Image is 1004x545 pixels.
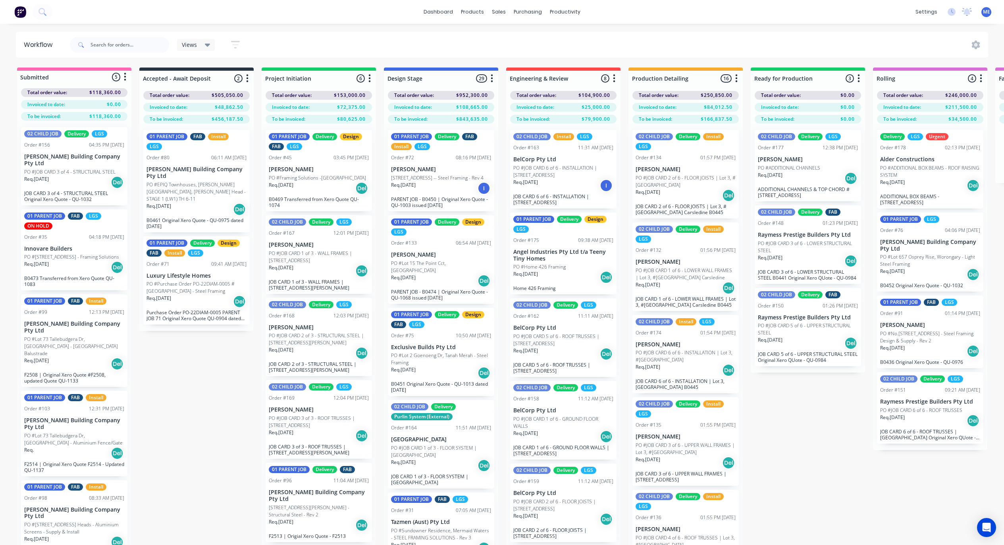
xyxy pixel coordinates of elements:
[880,268,905,275] p: Req. [DATE]
[581,301,596,309] div: LGS
[636,189,660,196] p: Req. [DATE]
[758,209,795,216] div: 02 CHILD JOB
[758,172,782,179] p: Req. [DATE]
[269,250,369,264] p: PO #JOB CARD 1 of 3 - WALL FRAMES | [STREET_ADDRESS]
[462,311,484,318] div: Design
[880,239,980,252] p: [PERSON_NAME] Building Company Pty Ltd
[513,301,551,309] div: 02 CHILD JOB
[146,280,247,295] p: PO #Purchase Order PO-22DIAM-0005 #[GEOGRAPHIC_DATA] - Steel Framing
[758,220,784,227] div: Order #148
[636,296,736,308] p: JOB CARD 1 of 6 - LOWER WALL FRAMES | Lot 3, #[GEOGRAPHIC_DATA] Carsledine B0445
[388,308,494,396] div: 01 PARENT JOBDeliveryDesignFABLGSOrder #7510:50 AM [DATE]Exclusive Builds Pty LtdPO #Lot 2 Goenoe...
[844,337,857,350] div: Del
[456,240,491,247] div: 06:54 AM [DATE]
[924,299,939,306] div: FAB
[21,209,127,291] div: 01 PARENT JOBFABLGSON HOLDOrder #3504:18 PM [DATE]Innovare BuildersPO #[STREET_ADDRESS] - Framing...
[600,271,613,284] div: Del
[636,133,673,140] div: 02 CHILD JOB
[798,209,823,216] div: Delivery
[636,143,651,150] div: LGS
[636,363,660,371] p: Req. [DATE]
[269,218,306,226] div: 02 CHILD JOB
[510,381,617,460] div: 02 CHILD JOBDeliveryLGSOrder #15811:12 AM [DATE]BelCorp Pty LtdPO #JOB CARD 1 of 6 - GROUND FLOOR...
[388,130,494,211] div: 01 PARENT JOBDeliveryFABInstallLGSOrder #7208:16 PM [DATE][PERSON_NAME][STREET_ADDRESS] -- Steel ...
[188,249,203,257] div: LGS
[967,268,979,281] div: Del
[456,332,491,339] div: 10:50 AM [DATE]
[218,240,240,247] div: Design
[420,6,457,18] a: dashboard
[388,215,494,304] div: 01 PARENT JOBDeliveryDesignLGSOrder #13306:54 AM [DATE][PERSON_NAME]PO #Lot 15 The Point Cct, [GE...
[24,372,124,384] p: F2508 | Original Xero Quote #F2508, updated Quote QU-1133
[513,325,613,331] p: BelCorp Pty Ltd
[513,395,539,402] div: Order #158
[143,130,250,232] div: 01 PARENT JOBFABInstallLGSOrder #8006:11 AM [DATE][PERSON_NAME] Building Company Pty LtdPO #EPIQ ...
[24,394,65,401] div: 01 PARENT JOB
[513,164,613,179] p: PO #JOB CARD 6 of 6 - INSTALLATION | [STREET_ADDRESS]
[636,341,736,348] p: [PERSON_NAME]
[24,168,116,176] p: PO #JOB CARD 3 of 4 - STRUCTURAL STEEL
[269,143,284,150] div: FAB
[182,41,197,49] span: Views
[722,282,735,294] div: Del
[703,400,724,408] div: Install
[333,394,369,402] div: 12:04 PM [DATE]
[309,301,333,308] div: Delivery
[435,133,459,140] div: Delivery
[758,302,784,309] div: Order #150
[632,315,739,394] div: 02 CHILD JOBInstallLGSOrder #17401:54 PM [DATE][PERSON_NAME]PO #JOB CARD 6 of 6 - INSTALLATION | ...
[24,176,49,183] p: Req. [DATE]
[24,141,50,149] div: Order #156
[391,332,414,339] div: Order #75
[391,174,484,182] p: [STREET_ADDRESS] -- Steel Framing - Rev 4
[942,299,957,306] div: LGS
[478,274,490,287] div: Del
[584,216,607,223] div: Design
[391,321,406,328] div: FAB
[636,236,651,243] div: LGS
[880,375,917,383] div: 02 CHILD JOB
[211,154,247,161] div: 06:11 AM [DATE]
[86,298,106,305] div: Install
[880,227,903,234] div: Order #76
[269,383,306,390] div: 02 CHILD JOB
[333,230,369,237] div: 12:01 PM [DATE]
[24,213,65,220] div: 01 PARENT JOB
[456,154,491,161] div: 08:16 PM [DATE]
[269,361,369,373] p: JOB CARD 2 of 3 - STRUCTURAL STEEL | [STREET_ADDRESS][PERSON_NAME]
[355,347,368,359] div: Del
[880,387,906,394] div: Order #151
[24,130,62,137] div: 02 CHILD JOB
[391,182,416,189] p: Req. [DATE]
[798,291,823,298] div: Delivery
[146,217,247,229] p: B0461 Original Xero Quote - QU-0975 dated [DATE]
[333,312,369,319] div: 12:03 PM [DATE]
[676,133,700,140] div: Delivery
[880,193,980,205] p: ADDITIONAL BOX BEAMS - [STREET_ADDRESS]
[632,222,739,311] div: 02 CHILD JOBDeliveryInstallLGSOrder #13201:56 PM [DATE][PERSON_NAME]PO #JOB CARD 1 of 6 - LOWER W...
[945,227,980,234] div: 04:06 PM [DATE]
[880,310,903,317] div: Order #91
[190,133,205,140] div: FAB
[24,153,124,167] p: [PERSON_NAME] Building Company Pty Ltd
[388,400,494,489] div: 02 CHILD JOBDeliveryPurlin System (External)Order #16411:51 AM [DATE][GEOGRAPHIC_DATA]PO #JOB CAR...
[755,288,861,367] div: 02 CHILD JOBDeliveryFABOrder #15001:26 PM [DATE]Raymess Prestige Builders Pty LtdPO #JOB CARD 5 o...
[24,222,52,230] div: ON HOLD
[21,294,127,387] div: 01 PARENT JOBFABInstallOrder #9912:13 PM [DATE][PERSON_NAME] Building Company Pty LtdPO #Lot 73 T...
[636,281,660,288] p: Req. [DATE]
[699,318,715,325] div: LGS
[636,329,661,336] div: Order #174
[391,289,491,301] p: PARENT JOB - B0474 | Original Xero Quote - QU-1068 issued [DATE]
[880,133,905,140] div: Delivery
[823,144,858,151] div: 12:38 PM [DATE]
[269,346,293,354] p: Req. [DATE]
[920,375,945,383] div: Delivery
[636,174,736,189] p: PO #JOB CARD 2 of 6 - FLOOR JOISTS | Lot 3, #[GEOGRAPHIC_DATA]
[823,302,858,309] div: 01:26 PM [DATE]
[578,237,613,244] div: 09:38 AM [DATE]
[513,216,554,223] div: 01 PARENT JOB
[636,154,661,161] div: Order #134
[435,218,459,226] div: Delivery
[146,154,170,161] div: Order #80
[758,314,858,321] p: Raymess Prestige Builders Pty Ltd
